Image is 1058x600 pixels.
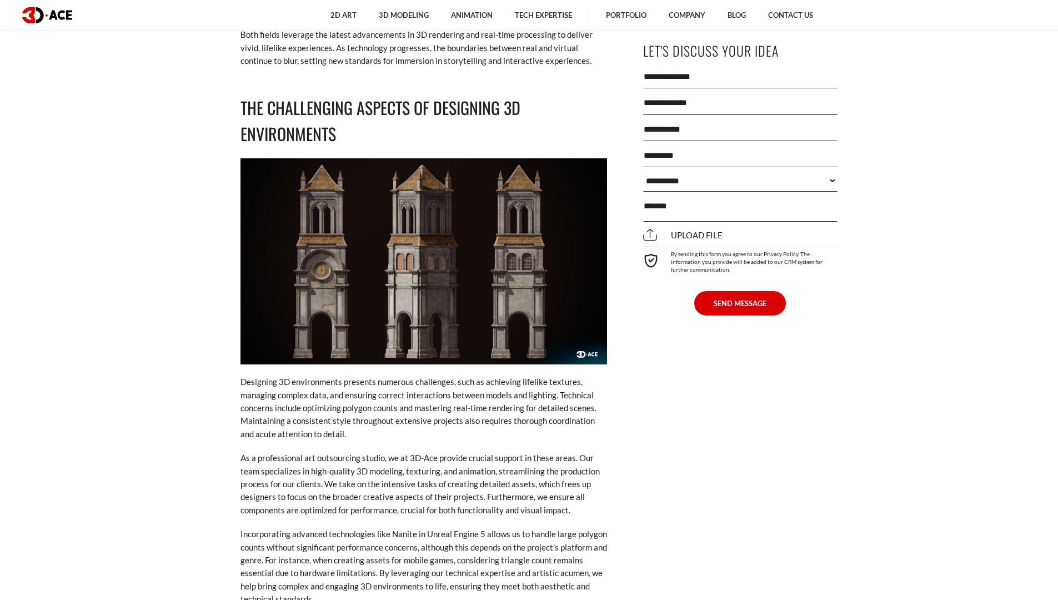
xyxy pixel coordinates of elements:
p: As a professional art outsourcing studio, we at 3D-Ace provide crucial support in these areas. Ou... [240,452,607,517]
span: Upload file [643,230,723,240]
p: Let's Discuss Your Idea [643,38,838,63]
img: 3D clock tower [240,158,607,364]
div: By sending this form you agree to our Privacy Policy. The information you provide will be added t... [643,247,838,273]
button: SEND MESSAGE [694,291,786,316]
img: logo dark [22,7,72,23]
p: Both fields leverage the latest advancements in 3D rendering and real-time processing to deliver ... [240,28,607,67]
p: Designing 3D environments presents numerous challenges, such as achieving lifelike textures, mana... [240,376,607,441]
h2: The Challenging Aspects of Designing 3D Environments [240,95,607,147]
